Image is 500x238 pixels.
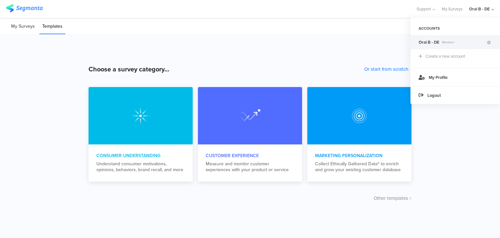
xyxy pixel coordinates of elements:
[130,105,151,126] img: consumer_understanding.svg
[425,53,465,59] div: Create a new account
[429,74,448,81] span: My Profile
[417,6,431,12] span: Support
[240,105,260,126] img: marketing_personalization.svg
[315,152,404,159] div: Marketing Personalization
[419,39,439,45] span: Oral B - DE
[96,152,185,159] div: Consumer Understanding
[410,23,500,34] div: ACCOUNTS
[410,68,500,86] a: My Profile
[89,64,169,74] div: Choose a survey category...
[364,66,408,73] button: Or start from scratch
[206,152,294,159] div: Customer Experience
[39,19,65,34] li: Templates
[349,105,370,126] img: customer_experience.svg
[374,195,408,202] span: Other templates
[315,161,404,173] div: Collect Ethically Gathered Data® to enrich and grow your existing customer database
[439,40,486,45] span: Member
[427,92,441,98] span: Logout
[96,161,185,173] div: Understand consumer motivations, opinions, behaviors, brand recall, and more
[8,19,38,34] li: My Surveys
[469,6,490,12] div: Oral B - DE
[374,195,411,202] button: Other templates
[206,161,294,173] div: Measure and monitor customer experiences with your product or service
[6,4,43,12] img: segmanta logo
